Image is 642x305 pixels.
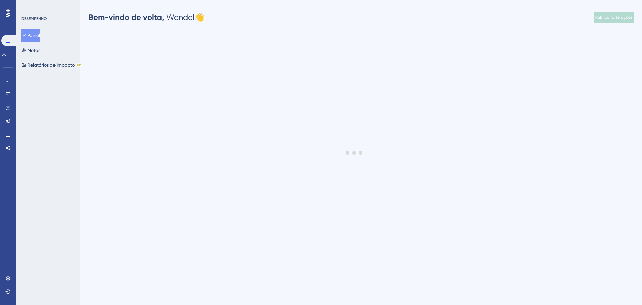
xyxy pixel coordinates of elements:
font: 👋 [194,13,204,22]
button: Relatórios de ImpactoBETA [21,59,82,71]
button: Metas [21,44,40,56]
font: Painel [27,33,40,38]
button: Painel [21,29,40,42]
font: Wendel [166,13,194,22]
font: Relatórios de Impacto [27,62,75,68]
font: Bem-vindo de volta, [88,12,164,22]
button: Publicar alterações [594,12,634,23]
font: Metas [27,48,40,53]
font: Publicar alterações [595,15,633,20]
font: DESEMPENHO [21,16,47,21]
